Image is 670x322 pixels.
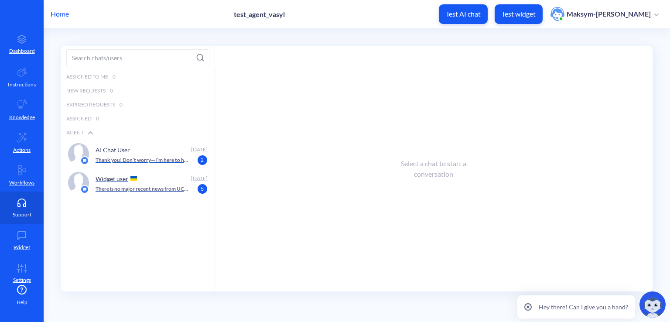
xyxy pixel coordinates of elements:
[198,155,207,165] span: 2
[639,291,666,318] img: copilot-icon.svg
[113,73,116,81] span: 0
[96,156,189,164] p: Thank you! Don’t worry—I’m here to help and working correctly. If you have any questions or need ...
[13,211,31,219] p: Support
[550,7,564,21] img: user photo
[110,87,113,95] span: 0
[9,47,35,55] p: Dashboard
[130,176,137,181] img: UA
[61,70,215,84] div: Assigned to me
[96,115,99,123] span: 0
[8,81,36,89] p: Instructions
[61,84,215,98] div: New Requests
[96,146,130,154] p: AI Chat User
[61,126,215,140] div: Agent
[51,9,69,19] p: Home
[17,298,27,306] span: Help
[80,156,89,165] img: platform icon
[502,10,536,18] p: Test widget
[495,4,543,24] button: Test widget
[13,276,31,284] p: Settings
[61,168,215,197] a: platform iconWidget user [DATE]There is no major recent news from UCU at this moment. The last no...
[389,158,479,179] div: Select a chat to start a conversation
[13,146,31,154] p: Actions
[120,101,123,109] span: 0
[198,184,207,194] span: 5
[9,179,34,187] p: Workflows
[439,4,488,24] button: Test AI chat
[190,146,208,154] div: [DATE]
[61,112,215,126] div: Assigned
[61,140,215,168] a: platform iconAI Chat User [DATE]Thank you! Don’t worry—I’m here to help and working correctly. If...
[14,243,30,251] p: Widget
[96,175,128,182] p: Widget user
[546,6,663,22] button: user photoMaksym-[PERSON_NAME]
[66,49,209,66] input: Search chats/users
[9,113,35,121] p: Knowledge
[80,185,89,194] img: platform icon
[61,98,215,112] div: Expired Requests
[446,10,481,18] p: Test AI chat
[96,185,189,193] p: There is no major recent news from UCU at this moment. The last notable events include the “Good ...
[190,175,208,182] div: [DATE]
[567,9,651,19] p: Maksym-[PERSON_NAME]
[234,10,285,18] p: test_agent_vasyl
[539,302,628,312] p: Hey there! Can I give you a hand?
